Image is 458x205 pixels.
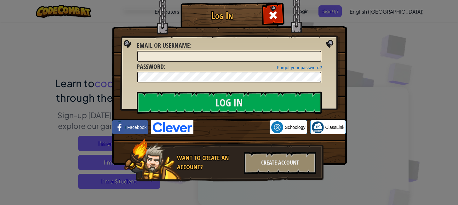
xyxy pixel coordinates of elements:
img: clever-logo-blue.png [151,120,193,134]
input: Log In [137,92,322,114]
span: Password [137,62,164,71]
div: Want to create an account? [177,154,240,172]
img: schoology.png [271,121,283,133]
span: Email or Username [137,41,190,50]
div: Create Account [244,152,316,174]
span: Schoology [285,124,305,130]
label: : [137,41,192,50]
label: : [137,62,165,71]
a: Forgot your password? [277,65,322,70]
iframe: Sign in with Google Button [193,120,270,134]
h1: Log In [182,10,262,21]
span: ClassLink [325,124,345,130]
img: classlink-logo-small.png [312,121,324,133]
img: facebook_small.png [114,121,126,133]
span: Facebook [127,124,146,130]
